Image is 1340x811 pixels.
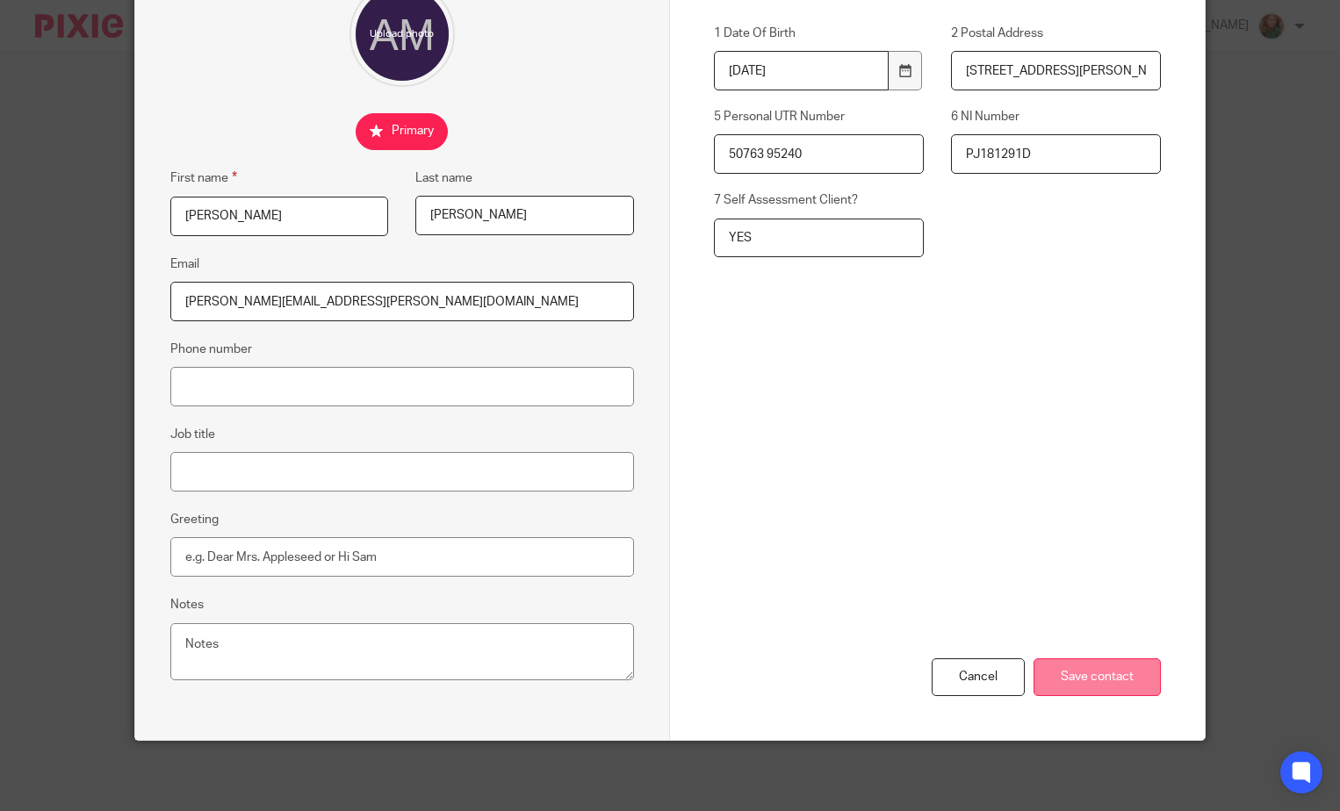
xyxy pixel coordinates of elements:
[170,537,634,577] input: e.g. Dear Mrs. Appleseed or Hi Sam
[951,25,1161,42] label: 2 Postal Address
[932,658,1025,696] div: Cancel
[951,108,1161,126] label: 6 NI Number
[170,341,252,358] label: Phone number
[714,108,924,126] label: 5 Personal UTR Number
[714,51,889,90] input: YYYY-MM-DD
[415,169,472,187] label: Last name
[714,25,924,42] label: 1 Date Of Birth
[714,191,924,209] label: 7 Self Assessment Client?
[1034,658,1161,696] input: Save contact
[170,255,199,273] label: Email
[170,426,215,443] label: Job title
[170,511,219,528] label: Greeting
[170,596,204,614] label: Notes
[170,168,237,188] label: First name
